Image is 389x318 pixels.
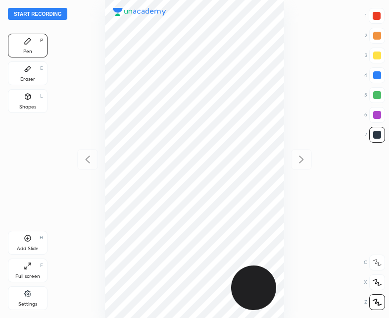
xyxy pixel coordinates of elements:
div: Z [364,294,385,310]
div: 3 [365,48,385,63]
img: logo.38c385cc.svg [113,8,166,16]
div: 1 [365,8,385,24]
div: 2 [365,28,385,44]
div: 5 [364,87,385,103]
div: Full screen [15,274,40,279]
div: 6 [364,107,385,123]
div: Eraser [20,77,35,82]
div: P [40,38,43,43]
div: Pen [23,49,32,54]
div: L [40,94,43,99]
div: C [364,255,385,270]
div: H [40,235,43,240]
div: 7 [365,127,385,143]
div: 4 [364,67,385,83]
div: F [40,263,43,268]
div: Shapes [19,105,36,109]
div: Settings [18,302,37,307]
div: E [40,66,43,71]
div: X [364,274,385,290]
button: Start recording [8,8,67,20]
div: Add Slide [17,246,39,251]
